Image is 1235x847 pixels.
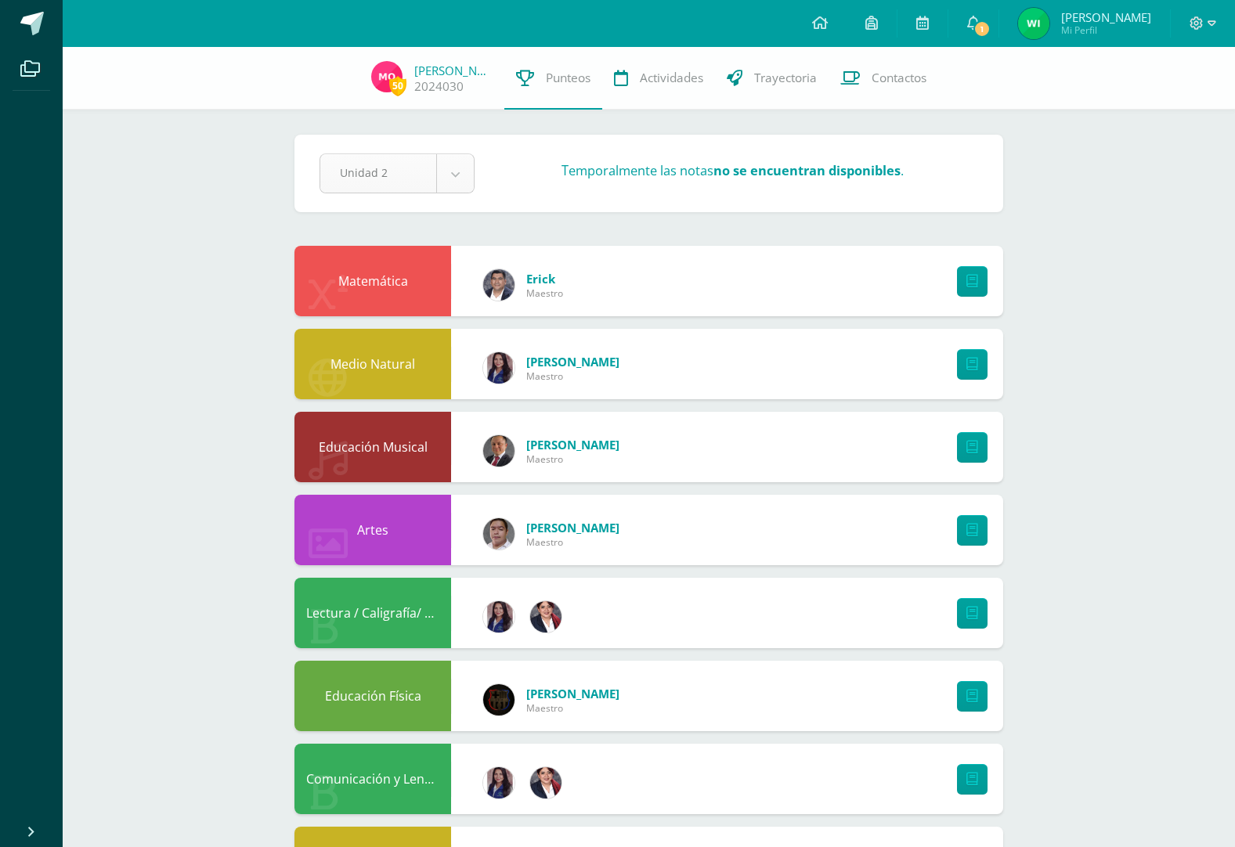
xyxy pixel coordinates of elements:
span: Actividades [640,70,703,86]
div: Artes [294,495,451,565]
a: [PERSON_NAME] [526,354,619,369]
a: 2024030 [414,78,464,95]
a: Actividades [602,47,715,110]
span: Maestro [526,369,619,383]
img: 064ca3ecf34b7107bc09b07ea156e09a.png [483,684,515,715]
span: 1 [973,20,991,38]
span: Trayectoria [754,70,817,86]
img: 34c066483de3436fb16ecbddb5a7a49d.png [483,767,515,798]
div: Matemática [294,246,451,316]
span: Punteos [546,70,590,86]
a: [PERSON_NAME] [526,686,619,701]
span: Maestro [526,701,619,715]
div: Medio Natural [294,329,451,399]
span: Maestro [526,287,563,300]
h3: Temporalmente las notas . [562,162,904,179]
img: 125304a1500b1c2eae0d7e9c77ee8661.png [371,61,403,92]
a: Unidad 2 [320,154,474,193]
a: [PERSON_NAME] [526,520,619,535]
img: d18583f628603d57860eb4b0b8af8fb0.png [483,518,515,550]
div: Educación Física [294,661,451,731]
span: [PERSON_NAME] [1061,9,1151,25]
a: [PERSON_NAME] [414,63,493,78]
img: fd9b371ca2f9f93a57fbc76a5c55b77e.png [530,601,562,633]
img: ba704c304e538f60c1f7bf22f91fe702.png [483,435,515,467]
a: Punteos [504,47,602,110]
span: Contactos [872,70,926,86]
div: Comunicación y Lenguaje [294,744,451,814]
div: Lectura / Caligrafía/ Ortografía [294,578,451,648]
img: fd9b371ca2f9f93a57fbc76a5c55b77e.png [530,767,562,798]
span: 50 [389,76,406,96]
img: b27d92775f9ade68c21d9701794025f0.png [483,269,515,301]
div: Educación Musical [294,412,451,482]
span: Mi Perfil [1061,23,1151,37]
strong: no se encuentran disponibles [713,162,901,179]
a: Erick [526,271,563,287]
a: Trayectoria [715,47,829,110]
span: Maestro [526,535,619,549]
img: f0a50efb8721fa2ab10c1680b30ed47f.png [1018,8,1049,39]
img: 34c066483de3436fb16ecbddb5a7a49d.png [483,352,515,384]
span: Unidad 2 [340,154,417,191]
span: Maestro [526,452,619,466]
img: 34c066483de3436fb16ecbddb5a7a49d.png [483,601,515,633]
a: Contactos [829,47,938,110]
a: [PERSON_NAME] [526,437,619,452]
